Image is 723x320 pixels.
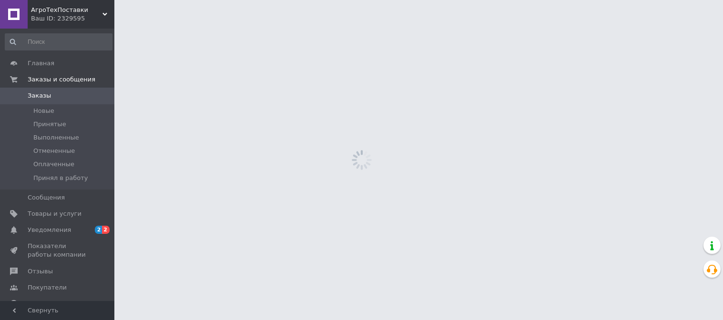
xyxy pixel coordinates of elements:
[31,14,114,23] div: Ваш ID: 2329595
[28,91,51,100] span: Заказы
[33,107,54,115] span: Новые
[28,210,81,218] span: Товары и услуги
[28,193,65,202] span: Сообщения
[102,226,110,234] span: 2
[33,160,74,169] span: Оплаченные
[28,75,95,84] span: Заказы и сообщения
[28,226,71,234] span: Уведомления
[5,33,112,50] input: Поиск
[33,174,88,182] span: Принял в работу
[95,226,102,234] span: 2
[33,120,66,129] span: Принятые
[33,133,79,142] span: Выполненные
[28,59,54,68] span: Главная
[28,267,53,276] span: Отзывы
[28,283,67,292] span: Покупатели
[28,242,88,259] span: Показатели работы компании
[31,6,102,14] span: АгроТехПоставки
[33,147,75,155] span: Отмененные
[28,300,79,308] span: Каталог ProSale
